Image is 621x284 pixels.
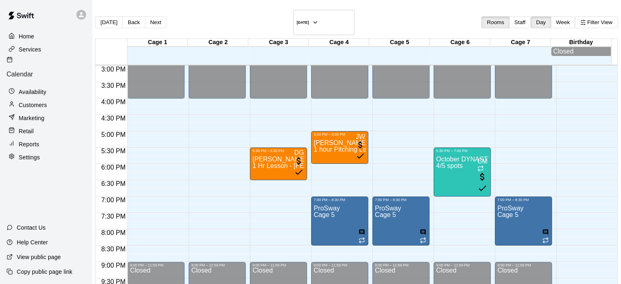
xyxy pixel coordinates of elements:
p: Services [19,45,41,54]
span: 8:30 PM [99,246,128,253]
div: Cage 3 [248,39,309,47]
span: 7:30 PM [99,213,128,220]
button: Staff [509,16,531,28]
span: 4/5 spots filled [436,162,463,169]
span: Recurring event [477,165,484,172]
span: 7:00 PM [99,197,128,203]
button: Day [531,16,551,28]
span: Recurring event [358,237,365,244]
div: 9:00 PM – 11:59 PM [252,263,305,267]
div: 5:00 PM – 6:00 PM: Ashton Fulghum [311,131,368,164]
span: 1 Hr Lesson - [PERSON_NAME] [252,162,347,169]
div: 5:30 PM – 7:00 PM: October DYNASTY Group Lesson (10U) [434,148,491,197]
p: Reports [19,140,39,148]
a: Customers [7,99,85,111]
div: Cage 1 [127,39,188,47]
div: Birthday [551,39,611,47]
div: Reports [7,138,85,150]
div: Diego Gutierrez [294,150,304,156]
div: 9:00 PM – 11:59 PM [436,263,488,267]
span: 6:00 PM [99,164,128,171]
div: Cage 6 [430,39,490,47]
a: Retail [7,125,85,137]
span: 6:30 PM [99,180,128,187]
div: 5:30 PM – 7:00 PM [436,149,488,153]
div: 7:00 PM – 8:30 PM: ProSway [311,197,368,246]
span: Cage 5 [497,211,519,218]
span: 4:00 PM [99,98,128,105]
a: Availability [7,86,85,98]
span: 5:00 PM [99,131,128,138]
span: Cage 5 [314,211,335,218]
a: Home [7,30,85,42]
button: Filter View [575,16,618,28]
span: 3:00 PM [99,66,128,73]
div: 7:00 PM – 8:30 PM [497,198,550,202]
div: Cage 5 [369,39,430,47]
p: Calendar [7,71,85,78]
span: 9:00 PM [99,262,128,269]
span: Cage 5 [375,211,396,218]
div: 9:00 PM – 11:59 PM [191,263,243,267]
p: Marketing [19,114,45,122]
span: JW [356,133,365,140]
a: Services [7,43,85,56]
a: Settings [7,151,85,163]
div: Cage 4 [309,39,369,47]
div: 7:00 PM – 8:30 PM [314,198,366,202]
svg: Has notes [542,229,549,235]
p: Settings [19,153,40,161]
div: Cage 2 [188,39,248,47]
span: 4:30 PM [99,115,128,122]
button: Back [122,16,145,28]
div: Calendar [7,56,85,78]
button: Week [551,16,575,28]
span: DG [294,149,304,156]
p: Copy public page link [17,268,72,276]
button: [DATE] [293,10,354,35]
div: 7:00 PM – 8:30 PM: ProSway [372,197,430,246]
svg: Has notes [420,229,426,235]
div: Jennifer Williams [356,134,365,140]
span: CM [477,158,487,165]
div: 5:30 PM – 6:30 PM [252,149,305,153]
p: Contact Us [17,224,46,232]
p: Help Center [17,238,48,246]
a: Calendar [7,56,85,85]
span: Recurring event [542,237,549,244]
span: All customers have paid [294,160,304,178]
svg: Has notes [358,229,365,235]
span: 3:30 PM [99,82,128,89]
div: Closed [553,48,609,55]
button: Next [145,16,167,28]
span: All customers have paid [477,176,487,195]
p: Availability [19,88,47,96]
span: Carson Maxwell [477,158,487,165]
p: Retail [19,127,34,135]
div: 9:00 PM – 11:59 PM [130,263,182,267]
div: 5:30 PM – 6:30 PM: Cade Fechner [250,148,307,180]
p: Customers [19,101,47,109]
button: Rooms [481,16,509,28]
div: Cage 7 [490,39,551,47]
div: 5:00 PM – 6:00 PM [314,132,366,136]
h6: [DATE] [297,20,309,25]
div: 7:00 PM – 8:30 PM [375,198,427,202]
span: 5:30 PM [99,148,128,154]
p: View public page [17,253,61,261]
div: 7:00 PM – 8:30 PM: ProSway [495,197,552,246]
span: All customers have paid [356,144,365,162]
div: 9:00 PM – 11:59 PM [375,263,427,267]
button: [DATE] [95,16,123,28]
div: 9:00 PM – 11:59 PM [497,263,550,267]
a: Marketing [7,112,85,124]
span: Recurring event [420,237,426,244]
